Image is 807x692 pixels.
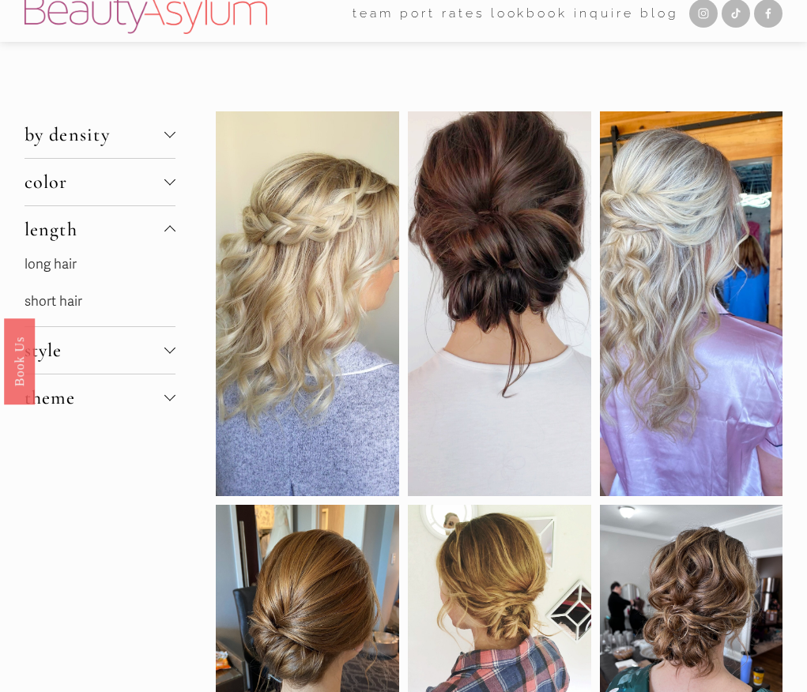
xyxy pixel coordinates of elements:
span: style [25,339,164,362]
button: by density [25,111,175,158]
button: length [25,206,175,253]
button: style [25,327,175,374]
button: theme [25,374,175,421]
a: Rates [442,1,485,26]
a: short hair [25,293,82,310]
span: by density [25,123,164,146]
a: port [400,1,436,26]
a: Book Us [4,318,35,404]
a: Inquire [574,1,634,26]
a: Lookbook [491,1,568,26]
span: length [25,218,164,241]
a: long hair [25,256,77,273]
div: length [25,253,175,326]
span: theme [25,386,164,409]
a: Blog [640,1,679,26]
button: color [25,159,175,205]
span: color [25,171,164,194]
a: folder dropdown [353,1,394,26]
span: team [353,2,394,24]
